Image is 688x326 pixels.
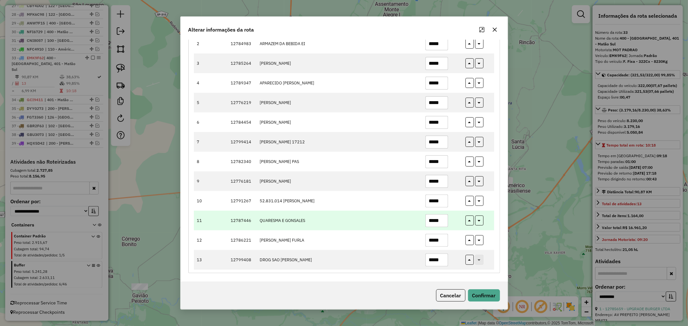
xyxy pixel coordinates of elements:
button: replicar tempo de atendimento nos itens abaixo deste [475,196,484,206]
td: 4 [194,73,227,93]
td: 9 [194,171,227,191]
td: 12782340 [227,152,256,171]
td: 12776219 [227,93,256,112]
button: Cancelar [436,289,465,302]
button: replicar tempo de atendimento nos itens acima deste [465,176,474,186]
button: replicar tempo de atendimento nos itens abaixo deste [475,157,484,167]
td: DROG SAO [PERSON_NAME] [256,250,422,270]
button: replicar tempo de atendimento nos itens abaixo deste [475,117,484,127]
td: 12785264 [227,53,256,73]
button: replicar tempo de atendimento nos itens abaixo deste [475,137,484,147]
td: QUARESMA E GONSALES [256,211,422,230]
button: replicar tempo de atendimento nos itens abaixo deste [475,176,484,186]
button: replicar tempo de atendimento nos itens acima deste [465,255,474,265]
td: 3 [194,53,227,73]
button: replicar tempo de atendimento nos itens acima deste [465,98,474,108]
td: 12784983 [227,34,256,53]
button: replicar tempo de atendimento nos itens abaixo deste [475,58,484,68]
button: replicar tempo de atendimento nos itens acima deste [465,117,474,127]
td: 6 [194,112,227,132]
button: Maximize [477,24,487,35]
td: 12786221 [227,230,256,250]
td: [PERSON_NAME] PAS [256,152,422,171]
td: 11 [194,211,227,230]
button: Confirmar [468,289,500,302]
button: replicar tempo de atendimento nos itens acima deste [465,216,474,225]
button: replicar tempo de atendimento nos itens acima deste [465,58,474,68]
td: [PERSON_NAME] [256,53,422,73]
td: 12799414 [227,132,256,152]
button: replicar tempo de atendimento nos itens abaixo deste [475,216,484,225]
td: [PERSON_NAME] [256,93,422,112]
td: 2 [194,34,227,53]
button: replicar tempo de atendimento nos itens acima deste [465,39,474,49]
button: replicar tempo de atendimento nos itens abaixo deste [475,78,484,88]
td: 13 [194,250,227,270]
td: [PERSON_NAME] [256,171,422,191]
button: replicar tempo de atendimento nos itens acima deste [465,235,474,245]
button: replicar tempo de atendimento nos itens abaixo deste [475,98,484,108]
td: 12784454 [227,112,256,132]
td: 12 [194,230,227,250]
td: APARECIDO [PERSON_NAME] [256,73,422,93]
td: 12789347 [227,73,256,93]
button: replicar tempo de atendimento nos itens acima deste [465,157,474,167]
td: 12776181 [227,171,256,191]
button: replicar tempo de atendimento nos itens acima deste [465,196,474,206]
button: replicar tempo de atendimento nos itens abaixo deste [475,235,484,245]
td: 12791267 [227,191,256,211]
td: 12787446 [227,211,256,230]
button: replicar tempo de atendimento nos itens abaixo deste [475,39,484,49]
span: Alterar informações da rota [188,26,254,34]
td: 7 [194,132,227,152]
td: 5 [194,93,227,112]
td: 12799408 [227,250,256,270]
td: 10 [194,191,227,211]
td: ARMAZEM DA BEBIDA EI [256,34,422,53]
td: 52.831.014 [PERSON_NAME] [256,191,422,211]
td: 8 [194,152,227,171]
td: [PERSON_NAME] [256,112,422,132]
button: replicar tempo de atendimento nos itens acima deste [465,78,474,88]
td: [PERSON_NAME] FURLA [256,230,422,250]
td: [PERSON_NAME] 17212 [256,132,422,152]
button: replicar tempo de atendimento nos itens acima deste [465,137,474,147]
